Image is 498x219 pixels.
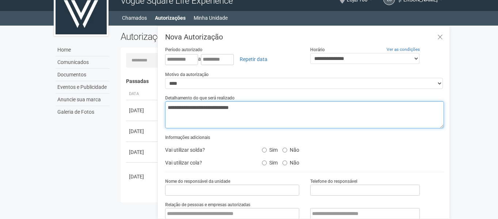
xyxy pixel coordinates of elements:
h2: Autorizações [121,31,277,42]
label: Relação de pessoas e empresas autorizadas [165,201,250,208]
h3: Nova Autorização [165,33,444,41]
h4: Passadas [126,79,439,84]
a: Autorizações [155,13,186,23]
a: Documentos [56,69,110,81]
a: Anuncie sua marca [56,94,110,106]
label: Não [282,157,299,166]
a: Chamados [122,13,147,23]
input: Não [282,161,287,165]
a: Home [56,44,110,56]
label: Sim [262,144,278,153]
input: Sim [262,161,267,165]
div: a [165,53,299,65]
a: Galeria de Fotos [56,106,110,118]
a: Repetir data [235,53,272,65]
input: Sim [262,148,267,152]
label: Nome do responsável da unidade [165,178,230,185]
div: [DATE] [129,128,156,135]
a: Eventos e Publicidade [56,81,110,94]
div: Vai utilizar cola? [160,157,256,168]
th: Data [126,88,159,100]
label: Horário [310,46,325,53]
div: [DATE] [129,107,156,114]
label: Telefone do responsável [310,178,357,185]
label: Período autorizado [165,46,202,53]
div: [DATE] [129,173,156,180]
label: Detalhamento do que será realizado [165,95,235,101]
label: Não [282,144,299,153]
label: Sim [262,157,278,166]
input: Não [282,148,287,152]
a: Comunicados [56,56,110,69]
label: Motivo da autorização [165,71,209,78]
div: Vai utilizar solda? [160,144,256,155]
a: Minha Unidade [194,13,228,23]
label: Informações adicionais [165,134,210,141]
div: [DATE] [129,148,156,156]
a: Ver as condições [387,47,420,52]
